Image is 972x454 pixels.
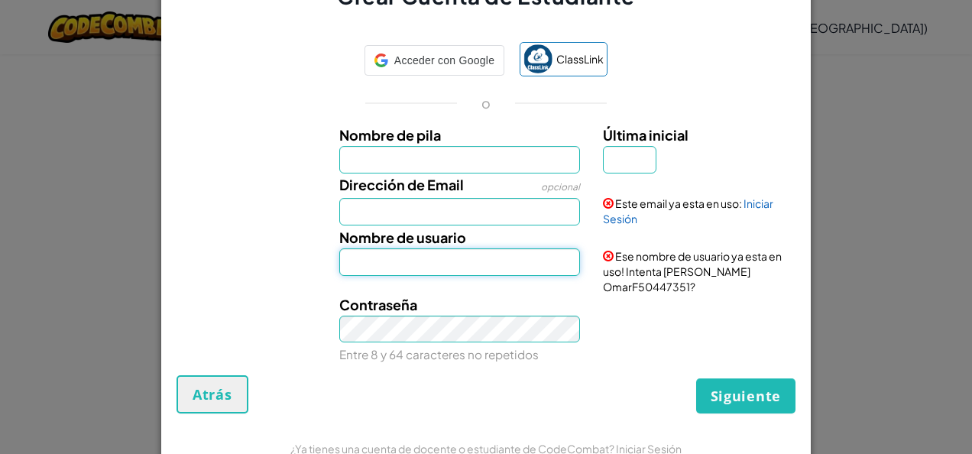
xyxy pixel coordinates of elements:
[711,387,781,405] span: Siguiente
[481,94,491,112] p: o
[523,44,552,73] img: classlink-logo-small.png
[193,385,232,404] span: Atrás
[364,45,504,76] div: Acceder con Google
[177,375,248,413] button: Atrás
[615,196,742,210] span: Este email ya esta en uso:
[339,176,464,193] span: Dirección de Email
[339,296,417,313] span: Contraseña
[339,229,466,246] span: Nombre de usuario
[394,50,494,72] span: Acceder con Google
[339,126,441,144] span: Nombre de pila
[556,48,604,70] span: ClassLink
[541,181,580,193] span: opcional
[603,196,773,225] a: Iniciar Sesión
[603,249,782,293] span: Ese nombre de usuario ya esta en uso! Intenta [PERSON_NAME] OmarF50447351?
[603,126,688,144] span: Última inicial
[696,378,795,413] button: Siguiente
[339,347,539,362] small: Entre 8 y 64 caracteres no repetidos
